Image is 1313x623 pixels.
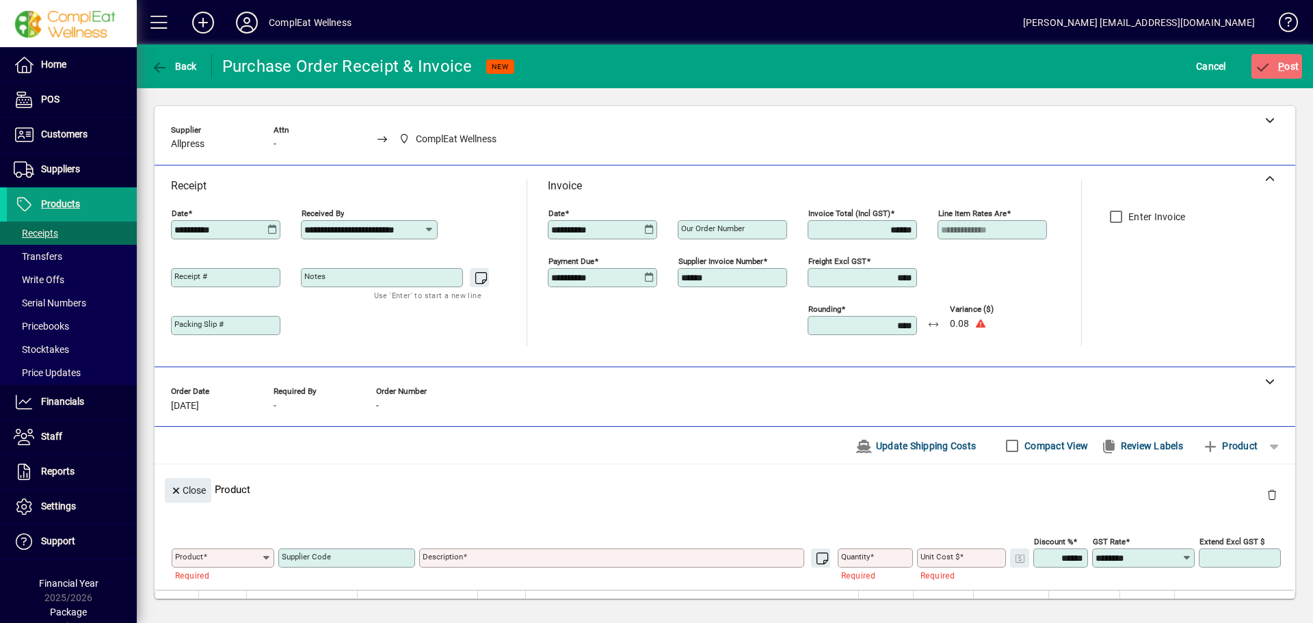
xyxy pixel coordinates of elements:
app-page-header-button: Back [137,54,212,79]
span: ost [1255,61,1299,72]
button: Profile [225,10,269,35]
span: Allpress [171,139,204,150]
mat-error: Required [841,568,902,582]
app-page-header-button: Close [161,483,215,496]
mat-label: Extend excl GST $ [1199,537,1264,546]
button: Cancel [1193,54,1230,79]
button: Delete [1256,478,1288,511]
span: Financials [41,396,84,407]
a: Financials [7,385,137,419]
a: POS [7,83,137,117]
div: [PERSON_NAME] [EMAIL_ADDRESS][DOMAIN_NAME] [1023,12,1255,34]
span: Transfers [14,251,62,262]
span: Package [50,607,87,618]
div: ComplEat Wellness [269,12,352,34]
span: Reports [41,466,75,477]
mat-label: Notes [304,271,326,281]
span: Cancel [1196,55,1226,77]
span: NEW [492,62,509,71]
a: Settings [7,490,137,524]
a: Support [7,525,137,559]
button: Update Shipping Costs [850,434,981,458]
span: Review Labels [1100,435,1183,457]
span: - [274,401,276,412]
mat-label: Invoice Total (incl GST) [808,209,890,218]
span: Variance ($) [950,305,1032,314]
span: Home [41,59,66,70]
mat-label: Quantity [841,552,870,561]
mat-error: Required [920,568,995,582]
button: Close [165,478,211,503]
mat-label: Date [172,209,188,218]
mat-label: Supplier Code [282,552,331,561]
span: Customers [41,129,88,140]
mat-label: GST rate [1093,537,1126,546]
mat-label: Discount % [1034,537,1073,546]
a: Pricebooks [7,315,137,338]
mat-label: Supplier invoice number [678,256,763,266]
span: - [376,401,379,412]
span: Suppliers [41,163,80,174]
mat-label: Payment due [548,256,594,266]
span: P [1278,61,1284,72]
label: Enter Invoice [1126,210,1185,224]
a: Receipts [7,222,137,245]
span: [DATE] [171,401,199,412]
a: Knowledge Base [1269,3,1296,47]
span: Products [41,198,80,209]
mat-label: Date [548,209,565,218]
span: ComplEat Wellness [416,132,496,146]
span: POS [41,94,59,105]
button: Post [1251,54,1303,79]
mat-label: Line item rates are [938,209,1007,218]
mat-label: Received by [302,209,344,218]
span: Price Updates [14,367,81,378]
div: Product [155,464,1295,514]
a: Customers [7,118,137,152]
a: Price Updates [7,361,137,384]
label: Compact View [1022,439,1088,453]
span: - [274,139,276,150]
mat-label: Unit Cost $ [920,552,959,561]
span: Financial Year [39,578,98,589]
mat-label: Packing Slip # [174,319,224,329]
span: Staff [41,431,62,442]
a: Suppliers [7,153,137,187]
a: Home [7,48,137,82]
span: Settings [41,501,76,512]
mat-label: Freight excl GST [808,256,866,266]
a: Stocktakes [7,338,137,361]
span: 0.08 [950,319,969,330]
span: Write Offs [14,274,64,285]
div: Purchase Order Receipt & Invoice [222,55,473,77]
a: Serial Numbers [7,291,137,315]
a: Transfers [7,245,137,268]
span: Serial Numbers [14,297,86,308]
button: Add [181,10,225,35]
span: Close [170,479,206,502]
span: Update Shipping Costs [856,435,976,457]
mat-hint: Use 'Enter' to start a new line [374,287,481,303]
a: Staff [7,420,137,454]
span: ComplEat Wellness [395,131,503,148]
a: Write Offs [7,268,137,291]
span: Support [41,535,75,546]
button: Back [148,54,200,79]
mat-label: Receipt # [174,271,207,281]
app-page-header-button: Delete [1256,488,1288,501]
span: Receipts [14,228,58,239]
span: Pricebooks [14,321,69,332]
span: Back [151,61,197,72]
mat-error: Required [175,568,263,582]
mat-label: Our order number [681,224,745,233]
span: Stocktakes [14,344,69,355]
button: Review Labels [1095,434,1189,458]
a: Reports [7,455,137,489]
mat-label: Rounding [808,304,841,314]
mat-label: Description [423,552,463,561]
mat-label: Product [175,552,203,561]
